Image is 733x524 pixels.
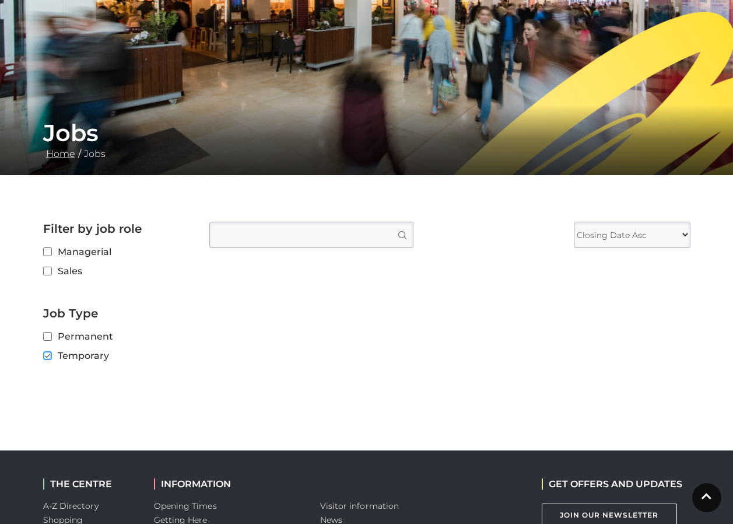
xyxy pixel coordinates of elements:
a: Jobs [81,148,108,159]
h2: Job Type [43,306,192,320]
a: A-Z Directory [43,501,99,511]
h1: Jobs [43,119,690,147]
a: Visitor information [320,501,399,511]
h2: INFORMATION [154,478,303,490]
label: Managerial [43,244,192,259]
h2: THE CENTRE [43,478,136,490]
h2: Filter by job role [43,222,192,236]
label: Sales [43,264,192,278]
div: / [34,119,699,161]
a: Home [43,148,78,159]
label: Temporary [43,348,192,363]
h2: GET OFFERS AND UPDATES [542,478,682,490]
label: Permanent [43,329,192,344]
a: Opening Times [154,501,217,511]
